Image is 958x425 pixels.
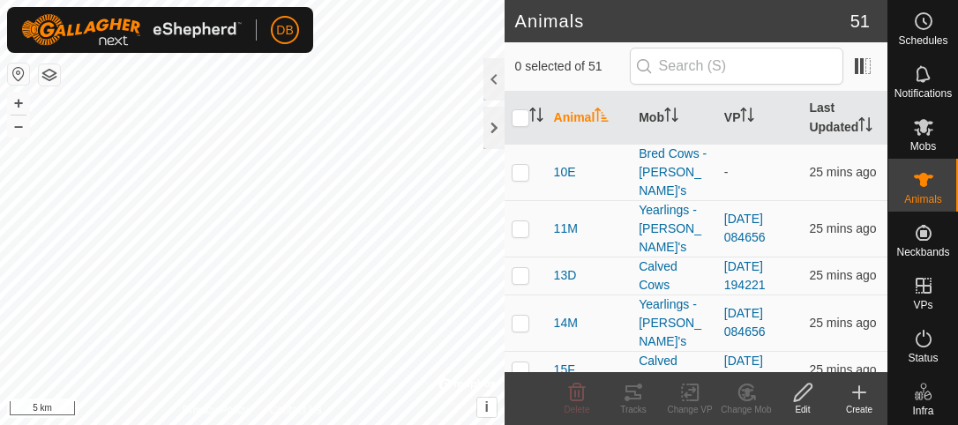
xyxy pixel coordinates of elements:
img: Gallagher Logo [21,14,242,46]
div: Edit [775,403,831,416]
button: Reset Map [8,63,29,85]
a: [DATE] 084656 [724,212,766,244]
button: i [477,398,497,417]
button: – [8,116,29,137]
button: Map Layers [39,64,60,86]
span: Delete [565,405,590,414]
p-sorticon: Activate to sort [740,110,754,124]
span: Neckbands [896,247,949,257]
div: Change VP [662,403,718,416]
h2: Animals [515,11,850,32]
div: Tracks [605,403,662,416]
span: 17 Sept 2025, 4:33 pm [809,362,876,377]
span: 17 Sept 2025, 4:32 pm [809,221,876,235]
a: [DATE] 194221 [724,354,766,386]
button: + [8,93,29,114]
p-sorticon: Activate to sort [595,110,609,124]
div: Calved Cows [639,257,710,295]
app-display-virtual-paddock-transition: - [724,165,729,179]
span: 17 Sept 2025, 4:32 pm [809,165,876,179]
span: VPs [913,300,932,310]
div: Yearlings - [PERSON_NAME]'s [639,295,710,351]
span: DB [276,21,293,40]
span: 0 selected of 51 [515,57,630,76]
span: Mobs [910,141,936,152]
span: 15F [554,361,575,379]
div: Bred Cows - [PERSON_NAME]'s [639,145,710,200]
th: VP [717,92,803,145]
p-sorticon: Activate to sort [858,120,872,134]
span: 17 Sept 2025, 4:33 pm [809,316,876,330]
span: 11M [554,220,578,238]
div: Yearlings - [PERSON_NAME]'s [639,201,710,257]
a: Privacy Policy [183,402,249,418]
input: Search (S) [630,48,843,85]
span: i [484,399,488,414]
span: 51 [850,8,870,34]
a: [DATE] 194221 [724,259,766,292]
span: 14M [554,314,578,332]
span: 17 Sept 2025, 4:33 pm [809,268,876,282]
div: Create [831,403,887,416]
a: [DATE] 084656 [724,306,766,339]
span: 13D [554,266,577,285]
th: Last Updated [802,92,887,145]
th: Mob [632,92,717,145]
span: Infra [912,406,933,416]
span: Schedules [898,35,947,46]
p-sorticon: Activate to sort [529,110,543,124]
p-sorticon: Activate to sort [664,110,678,124]
span: Animals [904,194,942,205]
div: Change Mob [718,403,775,416]
th: Animal [547,92,632,145]
a: Contact Us [269,402,321,418]
div: Calved Cows [639,352,710,389]
span: Status [908,353,938,363]
span: 10E [554,163,576,182]
span: Notifications [894,88,952,99]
